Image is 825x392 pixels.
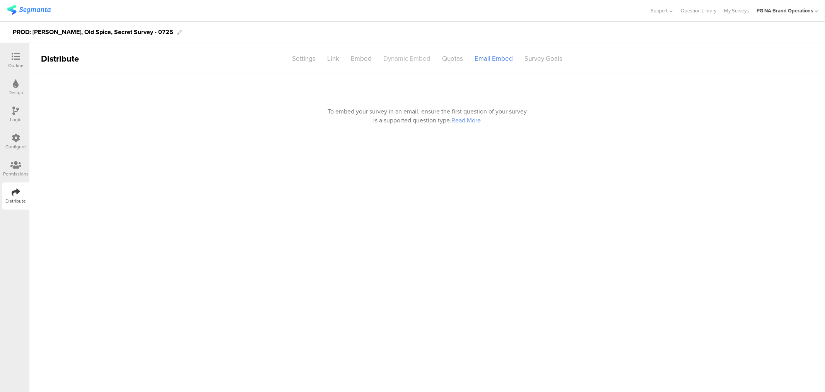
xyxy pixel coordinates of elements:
div: Permissions [3,170,29,177]
div: PG NA Brand Operations [757,7,813,14]
a: Read More [452,116,481,125]
div: Logic [10,116,22,123]
div: Link [321,52,345,65]
div: PROD: [PERSON_NAME], Old Spice, Secret Survey - 0725 [13,26,173,38]
div: Configure [6,143,26,150]
div: Outline [8,62,24,69]
div: Embed [345,52,377,65]
div: Design [9,89,23,96]
div: Survey Goals [519,52,568,65]
div: Settings [286,52,321,65]
div: Email Embed [469,52,519,65]
div: Distribute [29,52,118,65]
div: Quotas [436,52,469,65]
div: Dynamic Embed [377,52,436,65]
div: To embed your survey in an email, ensure the first question of your survey is a supported questio... [328,107,527,125]
div: Distribute [6,198,26,205]
span: Support [651,7,668,14]
img: segmanta logo [7,5,51,15]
